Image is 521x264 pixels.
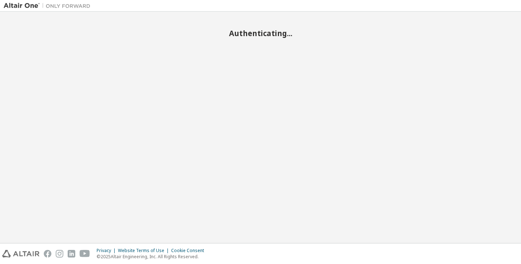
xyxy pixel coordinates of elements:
img: facebook.svg [44,250,51,257]
img: altair_logo.svg [2,250,39,257]
div: Cookie Consent [171,248,208,254]
img: Altair One [4,2,94,9]
div: Website Terms of Use [118,248,171,254]
img: instagram.svg [56,250,63,257]
h2: Authenticating... [4,29,517,38]
p: © 2025 Altair Engineering, Inc. All Rights Reserved. [97,254,208,260]
div: Privacy [97,248,118,254]
img: linkedin.svg [68,250,75,257]
img: youtube.svg [80,250,90,257]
